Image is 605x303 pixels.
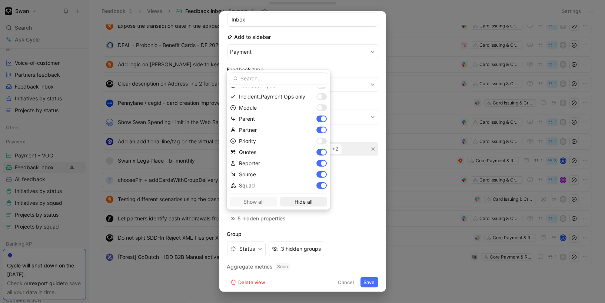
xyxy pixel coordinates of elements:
[230,73,327,84] input: Search...
[239,138,256,144] span: Priority
[283,197,324,206] span: Hide all
[239,149,256,155] span: Quotes
[239,116,255,122] span: Parent
[280,197,328,207] button: Hide all
[239,160,260,166] span: Reporter
[239,127,257,133] span: Partner
[233,197,274,206] span: Show all
[239,82,276,89] span: Feedback type
[239,104,257,111] span: Module
[239,93,305,100] span: Incident_Payment Ops only
[230,197,277,207] button: Show all
[239,182,255,189] span: Squad
[239,171,256,177] span: Source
